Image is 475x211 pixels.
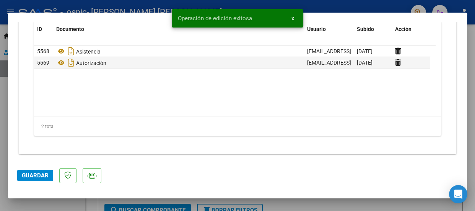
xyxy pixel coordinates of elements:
span: 5569 [37,60,49,66]
span: Subido [357,26,374,32]
i: Descargar documento [66,45,76,57]
span: Autorización [56,60,106,66]
span: [EMAIL_ADDRESS][DOMAIN_NAME] - [PERSON_NAME] [307,48,437,54]
div: Open Intercom Messenger [449,185,467,203]
datatable-header-cell: Documento [53,21,304,37]
span: Asistencia [56,48,101,54]
span: Documento [56,26,84,32]
button: Guardar [17,170,53,181]
button: x [285,11,300,25]
datatable-header-cell: Acción [392,21,430,37]
span: ID [37,26,42,32]
span: Operación de edición exitosa [178,15,252,22]
span: [DATE] [357,48,373,54]
span: Guardar [22,172,49,179]
datatable-header-cell: ID [34,21,53,37]
span: [EMAIL_ADDRESS][DOMAIN_NAME] - [PERSON_NAME] [307,60,437,66]
span: Acción [395,26,412,32]
i: Descargar documento [66,57,76,69]
div: 2 total [34,117,441,136]
span: 5568 [37,48,49,54]
span: Usuario [307,26,326,32]
span: [DATE] [357,60,373,66]
datatable-header-cell: Usuario [304,21,354,37]
span: x [291,15,294,22]
datatable-header-cell: Subido [354,21,392,37]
